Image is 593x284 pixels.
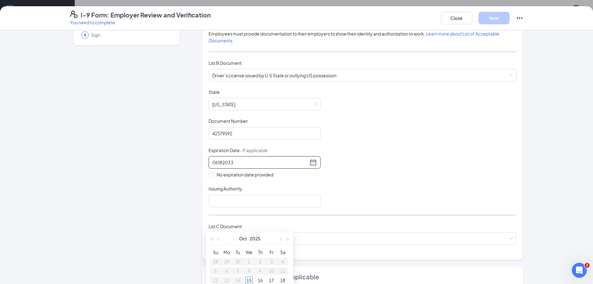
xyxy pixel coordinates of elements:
[243,248,255,257] th: We
[209,31,499,43] span: Employees must provide documentation to their employers to show their identity and authorization ...
[266,248,277,257] th: Fr
[239,232,247,245] button: Oct
[250,232,261,245] button: 2025
[256,277,264,284] div: 16
[209,185,242,192] span: Issuing Authority
[84,32,86,38] span: 4
[279,277,286,284] div: 18
[441,12,472,24] button: Close
[221,248,232,257] th: Mo
[209,89,220,95] span: State
[209,147,268,153] span: Expiration Date
[81,11,211,19] h4: I-9 Form: Employer Review and Verification
[209,118,248,124] span: Document Number
[70,11,78,18] svg: FormI9EVerifyIcon
[209,60,242,66] span: List B Document
[255,248,266,257] th: Th
[70,19,211,26] p: You need to complete
[585,263,590,268] span: 1
[232,248,243,257] th: Tu
[516,14,523,22] svg: Ellipses
[478,12,510,24] button: Next
[572,263,587,278] iframe: Intercom live chat
[277,248,288,257] th: Sa
[209,224,242,229] span: List C Document
[240,147,268,153] span: - If applicable
[276,273,319,281] span: • if applicable
[212,159,308,166] input: 06182033
[214,171,276,178] span: No expiration date provided
[210,248,221,257] th: Su
[268,277,275,284] div: 17
[212,98,317,110] span: Texas
[245,277,253,284] div: 15
[91,32,171,38] span: Sign
[212,69,513,81] span: Driver’s License issued by U.S State or outlying US possession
